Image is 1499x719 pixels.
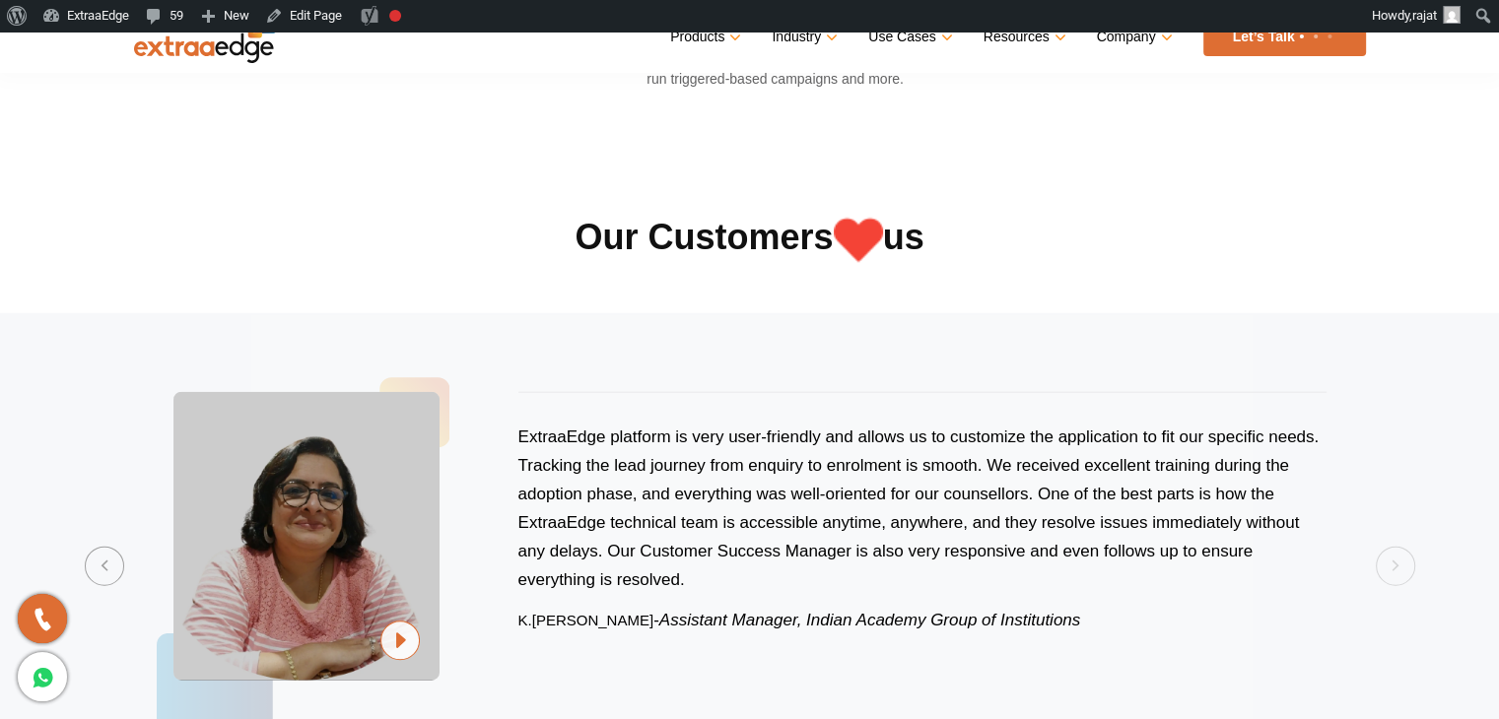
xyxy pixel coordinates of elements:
a: Use Cases [868,23,948,51]
p: - [518,606,1327,634]
span: rajat [1412,8,1437,23]
a: Industry [772,23,834,51]
button: Previous [85,547,124,586]
a: Company [1097,23,1169,51]
p: ExtraaEdge platform is very user-friendly and allows us to customize the application to fit our s... [518,423,1327,594]
a: Products [670,23,737,51]
a: Resources [984,23,1062,51]
i: Assistant Manager, Indian Academy Group of Institutions [659,611,1080,629]
a: Let’s Talk [1203,18,1366,56]
strong: K.[PERSON_NAME] [518,612,654,628]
